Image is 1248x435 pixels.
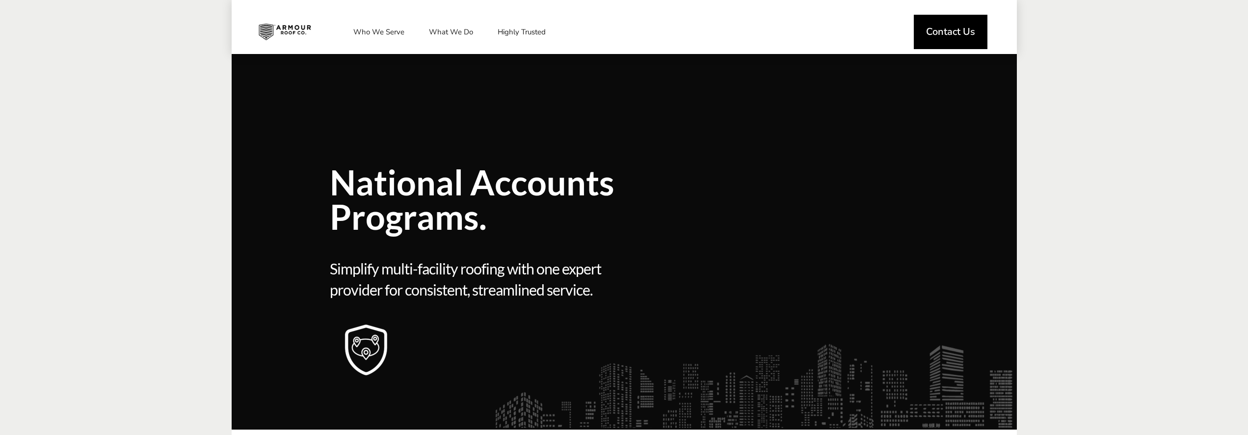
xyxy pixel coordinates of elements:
span: Simplify multi-facility roofing with one expert provider for consistent, streamlined service. [330,258,621,300]
a: Highly Trusted [488,20,556,44]
span: National Accounts Programs. [330,165,767,234]
a: Who We Serve [344,20,414,44]
a: Contact Us [914,15,987,49]
a: What We Do [419,20,483,44]
span: Contact Us [926,27,975,37]
img: Industrial and Commercial Roofing Company | Armour Roof Co. [251,20,319,44]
